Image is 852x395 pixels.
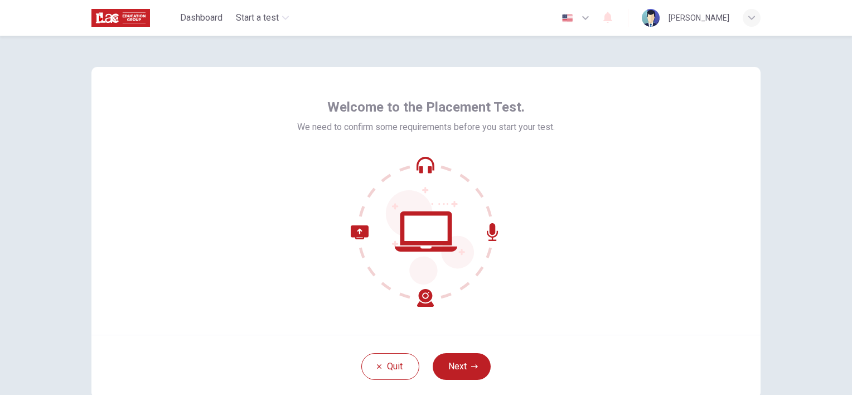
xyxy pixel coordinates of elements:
[297,121,555,134] span: We need to confirm some requirements before you start your test.
[560,14,574,22] img: en
[642,9,660,27] img: Profile picture
[231,8,293,28] button: Start a test
[669,11,729,25] div: [PERSON_NAME]
[236,11,279,25] span: Start a test
[361,353,419,380] button: Quit
[327,98,525,116] span: Welcome to the Placement Test.
[180,11,222,25] span: Dashboard
[176,8,227,28] button: Dashboard
[91,7,150,29] img: ILAC logo
[91,7,176,29] a: ILAC logo
[433,353,491,380] button: Next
